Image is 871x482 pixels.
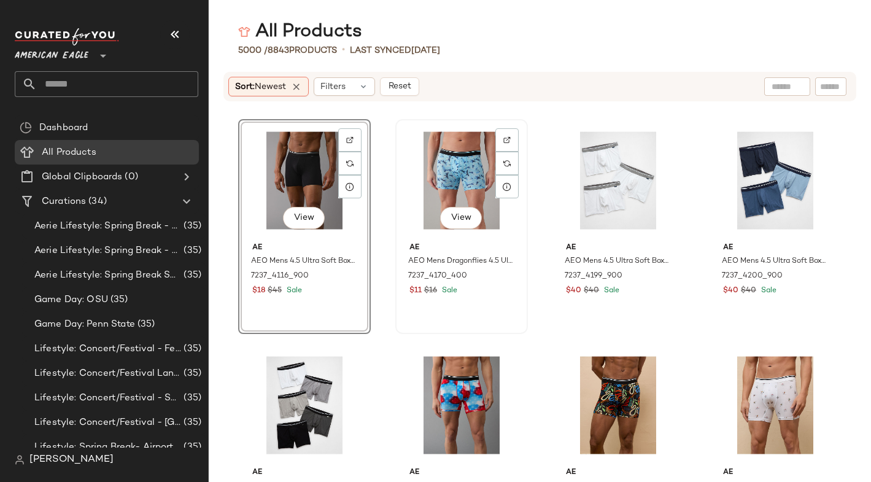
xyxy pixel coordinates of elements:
span: Curations [42,195,86,209]
img: svg%3e [503,160,511,167]
span: (35) [181,440,201,454]
span: Game Day: Penn State [34,317,135,332]
span: AEO Mens 4.5 Ultra Soft Boxer Brief 3-Pack [722,256,826,267]
img: 7237_4116_900_of [242,123,366,238]
span: Sale [439,287,457,295]
p: Last synced [350,44,440,57]
span: (35) [181,416,201,430]
span: 7237_4116_900 [251,271,309,282]
span: Sort: [235,80,286,93]
button: Reset [380,77,419,96]
span: (35) [181,342,201,356]
span: $40 [566,286,581,297]
img: 7237_4500_100_of [713,348,837,462]
img: svg%3e [238,26,250,38]
span: AE [723,243,827,254]
div: Products [238,44,337,57]
span: Lifestyle: Concert/Festival - [GEOGRAPHIC_DATA] [34,416,181,430]
img: 7237_4199_900_f [556,123,680,238]
span: (34) [86,195,107,209]
span: • [342,43,345,58]
span: $40 [723,286,738,297]
span: (35) [181,268,201,282]
span: All Products [42,146,96,160]
span: Aerie Lifestyle: Spring Break - Sporty [34,244,181,258]
span: Sale [759,287,776,295]
img: svg%3e [503,136,511,144]
span: 7237_4170_400 [408,271,467,282]
button: View [283,207,325,229]
span: Newest [255,82,286,91]
span: 8843 [268,46,289,55]
span: $40 [584,286,599,297]
img: svg%3e [15,455,25,465]
button: View [440,207,482,229]
span: (0) [122,170,137,184]
span: Dashboard [39,121,88,135]
span: (35) [181,391,201,405]
span: American Eagle [15,42,88,64]
span: (35) [181,219,201,233]
span: Global Clipboards [42,170,122,184]
span: $11 [409,286,422,297]
span: AEO Mens 4.5 Ultra Soft Boxer Brief 3-Pack [251,256,355,267]
span: Aerie Lifestyle: Spring Break Swimsuits Landing Page [34,268,181,282]
span: [DATE] [411,46,440,55]
img: svg%3e [20,122,32,134]
span: [PERSON_NAME] [29,453,114,467]
span: AEO Mens Dragonflies 4.5 Ultra Soft Boxer Brief [408,256,513,267]
img: 7237_4413_001_of [556,348,680,462]
img: svg%3e [346,136,354,144]
span: $40 [741,286,756,297]
span: (35) [135,317,155,332]
img: 7237_4200_900_f [713,123,837,238]
span: Sale [602,287,619,295]
span: 7237_4199_900 [565,271,622,282]
img: svg%3e [346,160,354,167]
img: 7237_4170_400_of [400,123,524,238]
span: Game Day: OSU [34,293,108,307]
span: AE [566,467,670,478]
div: All Products [238,20,362,44]
span: AE [252,467,357,478]
img: 7237_4269_600_of [400,348,524,462]
span: $16 [424,286,437,297]
span: Lifestyle: Concert/Festival - Femme [34,342,181,356]
img: cfy_white_logo.C9jOOHJF.svg [15,28,119,45]
span: (35) [181,244,201,258]
span: Reset [387,82,411,91]
span: AE [566,243,670,254]
span: Lifestyle: Spring Break- Airport Style [34,440,181,454]
span: AE [409,467,514,478]
span: Lifestyle: Concert/Festival - Sporty [34,391,181,405]
span: 7237_4200_900 [722,271,783,282]
span: (35) [108,293,128,307]
span: AE [723,467,827,478]
span: Lifestyle: Concert/Festival Landing Page [34,367,181,381]
span: 5000 / [238,46,268,55]
span: View [293,213,314,223]
img: 7237_4201_900_f [242,348,366,462]
span: (35) [181,367,201,381]
span: View [451,213,471,223]
span: Aerie Lifestyle: Spring Break - Girly/Femme [34,219,181,233]
span: AE [409,243,514,254]
span: AEO Mens 4.5 Ultra Soft Boxer Brief 3-Pack [565,256,669,267]
span: Filters [320,80,346,93]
